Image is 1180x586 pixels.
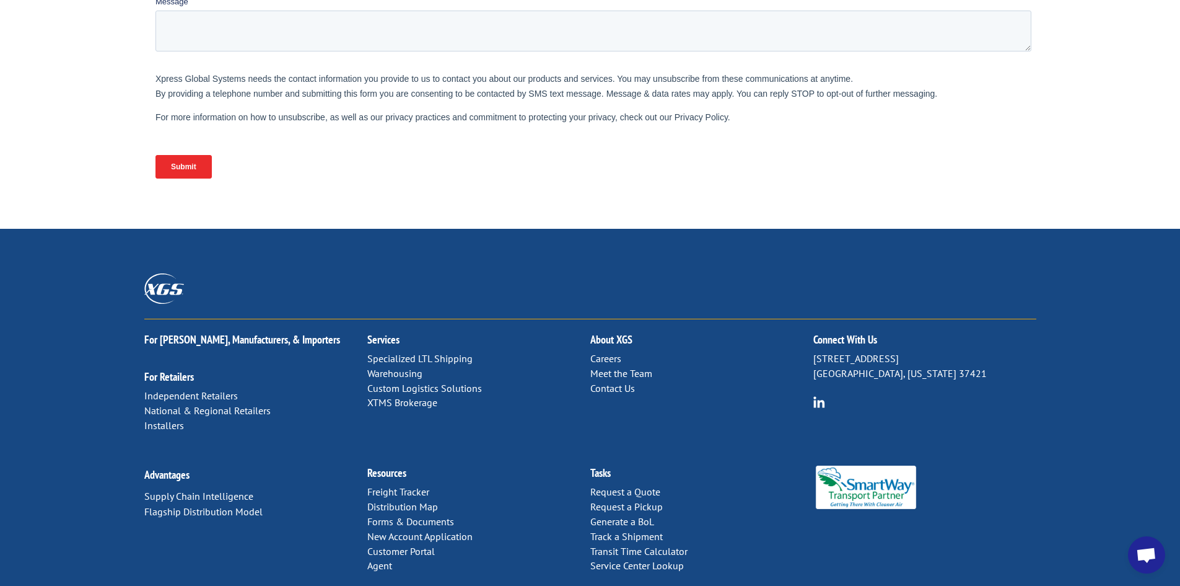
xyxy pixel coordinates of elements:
[367,545,435,557] a: Customer Portal
[144,273,184,304] img: XGS_Logos_ALL_2024_All_White
[144,332,340,347] a: For [PERSON_NAME], Manufacturers, & Importers
[813,334,1036,352] h2: Connect With Us
[813,352,1036,381] p: [STREET_ADDRESS] [GEOGRAPHIC_DATA], [US_STATE] 37421
[367,530,473,543] a: New Account Application
[590,545,688,557] a: Transit Time Calculator
[590,500,663,513] a: Request a Pickup
[144,389,238,402] a: Independent Retailers
[367,382,482,394] a: Custom Logistics Solutions
[455,140,518,149] span: Contact by Phone
[440,103,510,112] span: Contact Preference
[444,139,452,147] input: Contact by Phone
[367,332,400,347] a: Services
[590,367,652,380] a: Meet the Team
[590,332,632,347] a: About XGS
[144,419,184,432] a: Installers
[455,123,515,132] span: Contact by Email
[144,468,190,482] a: Advantages
[444,122,452,130] input: Contact by Email
[440,1,478,11] span: Last name
[440,52,493,61] span: Phone number
[1128,536,1165,574] div: Open chat
[590,468,813,485] h2: Tasks
[590,486,660,498] a: Request a Quote
[590,515,654,528] a: Generate a BoL
[367,500,438,513] a: Distribution Map
[367,486,429,498] a: Freight Tracker
[590,382,635,394] a: Contact Us
[367,352,473,365] a: Specialized LTL Shipping
[144,490,253,502] a: Supply Chain Intelligence
[367,367,422,380] a: Warehousing
[813,466,919,509] img: Smartway_Logo
[367,466,406,480] a: Resources
[144,505,263,518] a: Flagship Distribution Model
[590,352,621,365] a: Careers
[144,370,194,384] a: For Retailers
[367,396,437,409] a: XTMS Brokerage
[590,559,684,572] a: Service Center Lookup
[813,396,825,408] img: group-6
[590,530,663,543] a: Track a Shipment
[367,515,454,528] a: Forms & Documents
[367,559,392,572] a: Agent
[144,404,271,417] a: National & Regional Retailers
